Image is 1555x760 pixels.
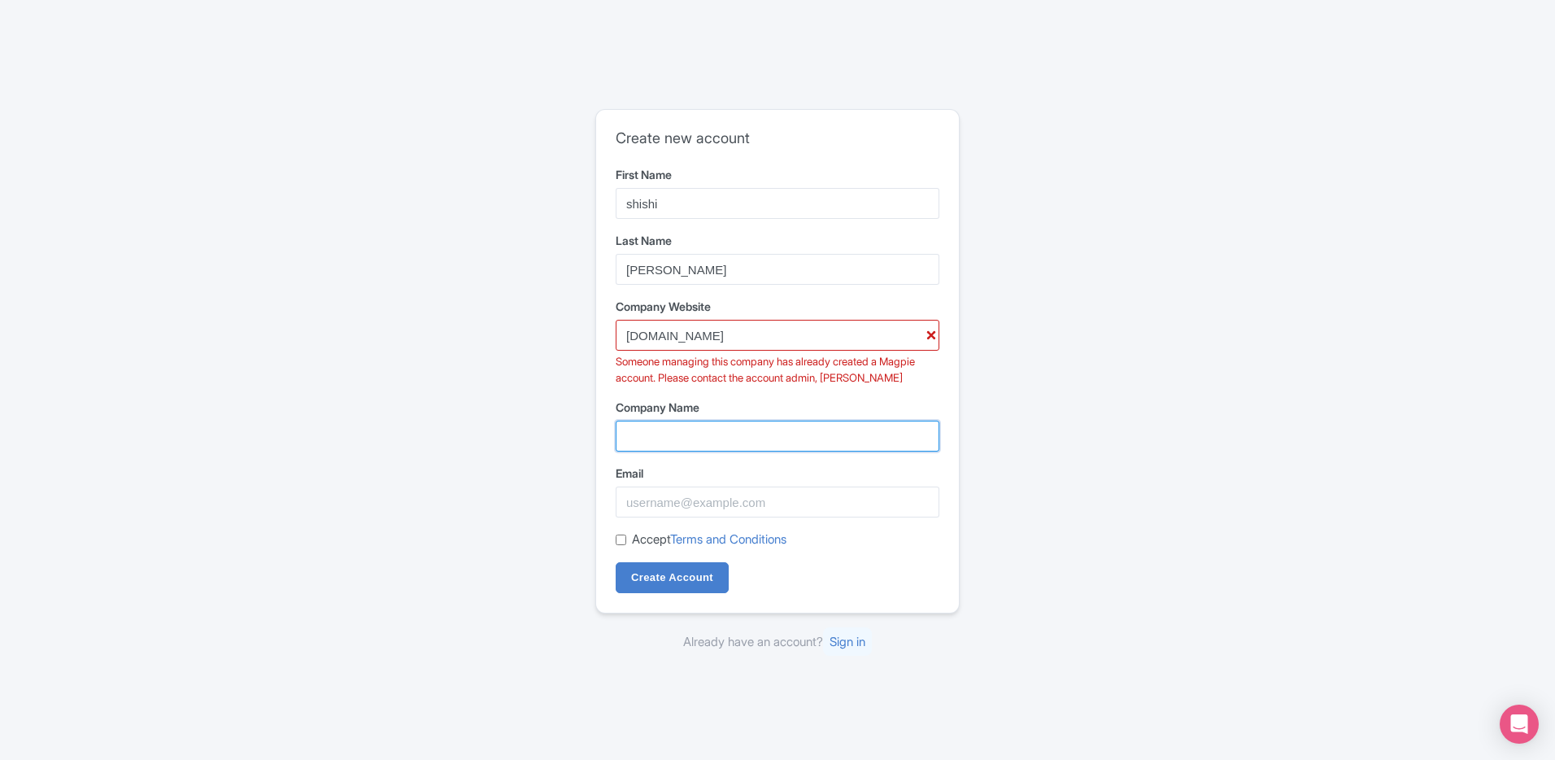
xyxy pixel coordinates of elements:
div: Someone managing this company has already created a Magpie account. Please contact the account ad... [616,354,939,386]
h2: Create new account [616,129,939,147]
label: Company Name [616,399,939,416]
input: username@example.com [616,487,939,518]
label: Accept [632,531,786,549]
input: Create Account [616,562,729,593]
label: Email [616,465,939,482]
label: Last Name [616,232,939,249]
a: Sign in [823,627,872,656]
label: Company Website [616,298,939,315]
input: example.com [616,320,939,351]
a: Terms and Conditions [670,531,786,547]
label: First Name [616,166,939,183]
div: Already have an account? [595,633,960,652]
div: Open Intercom Messenger [1500,705,1539,744]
